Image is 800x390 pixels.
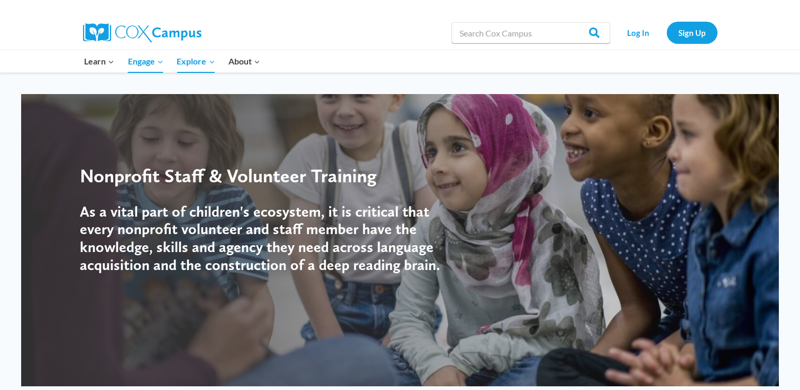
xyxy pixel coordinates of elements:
input: Search Cox Campus [452,22,610,43]
img: Cox Campus [83,23,201,42]
nav: Primary Navigation [78,50,267,72]
h4: As a vital part of children's ecosystem, it is critical that every nonprofit volunteer and staff ... [80,203,455,274]
a: Log In [615,22,661,43]
a: Sign Up [667,22,718,43]
div: Nonprofit Staff & Volunteer Training [80,164,455,187]
span: Learn [84,54,114,68]
span: Explore [177,54,215,68]
span: Engage [128,54,163,68]
nav: Secondary Navigation [615,22,718,43]
span: About [228,54,260,68]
